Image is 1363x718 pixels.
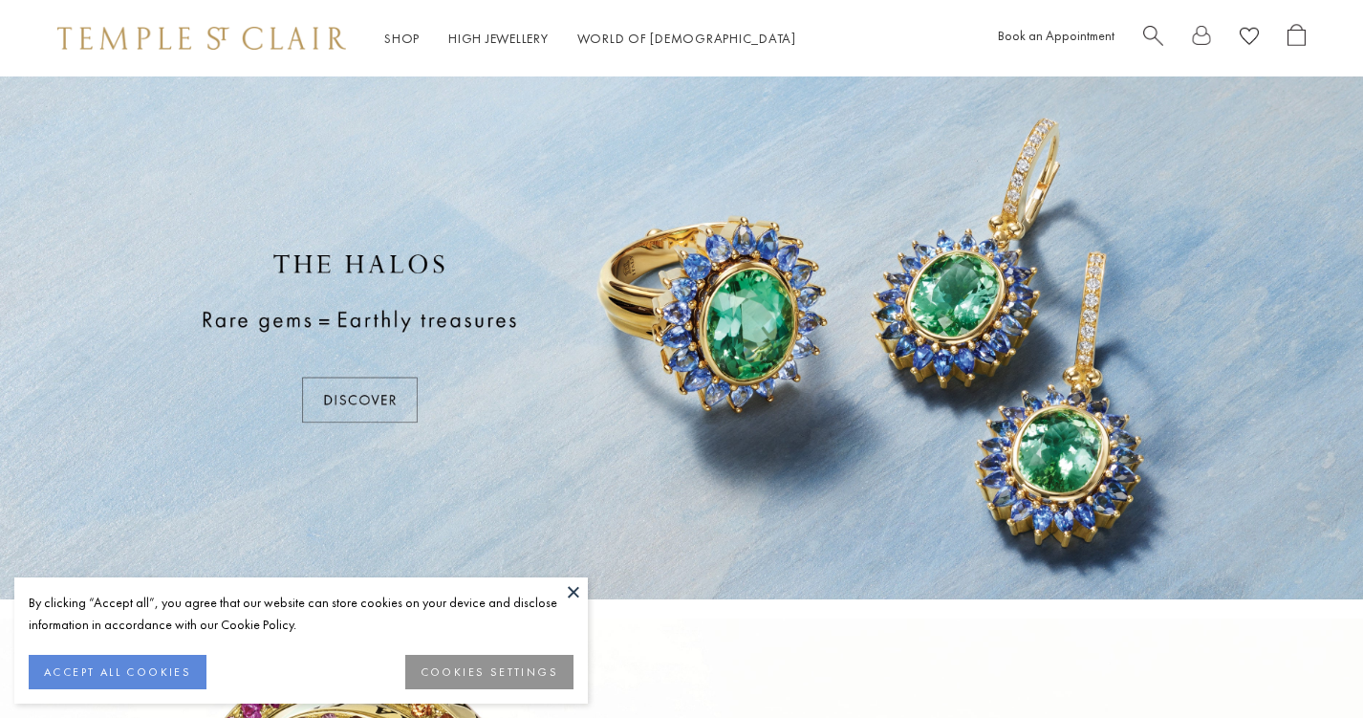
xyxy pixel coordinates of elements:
a: ShopShop [384,30,420,47]
nav: Main navigation [384,27,796,51]
img: Temple St. Clair [57,27,346,50]
a: View Wishlist [1240,24,1259,54]
button: ACCEPT ALL COOKIES [29,655,206,689]
a: Open Shopping Bag [1287,24,1306,54]
a: High JewelleryHigh Jewellery [448,30,549,47]
a: World of [DEMOGRAPHIC_DATA]World of [DEMOGRAPHIC_DATA] [577,30,796,47]
div: By clicking “Accept all”, you agree that our website can store cookies on your device and disclos... [29,592,573,636]
iframe: Gorgias live chat messenger [1267,628,1344,699]
a: Book an Appointment [998,27,1114,44]
button: COOKIES SETTINGS [405,655,573,689]
a: Search [1143,24,1163,54]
